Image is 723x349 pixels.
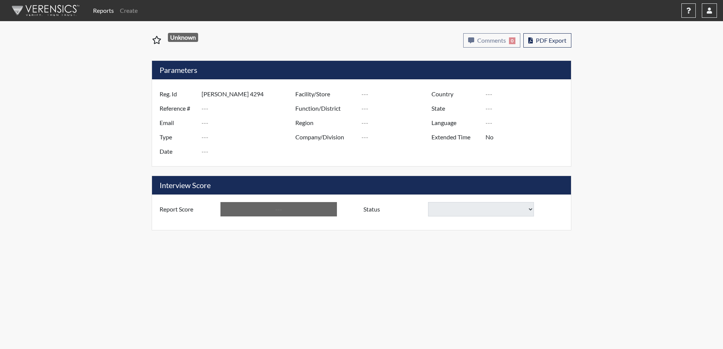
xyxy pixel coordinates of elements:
[536,37,566,44] span: PDF Export
[523,33,571,48] button: PDF Export
[290,87,361,101] label: Facility/Store
[154,87,202,101] label: Reg. Id
[154,144,202,159] label: Date
[358,202,428,216] label: Status
[361,116,433,130] input: ---
[152,176,571,195] h5: Interview Score
[426,101,486,116] label: State
[358,202,569,216] div: Document a decision to hire or decline a candiate
[220,202,337,216] input: ---
[290,130,361,144] label: Company/Division
[361,87,433,101] input: ---
[426,87,486,101] label: Country
[290,101,361,116] label: Function/District
[202,101,297,116] input: ---
[202,130,297,144] input: ---
[202,87,297,101] input: ---
[477,37,506,44] span: Comments
[509,37,515,44] span: 0
[290,116,361,130] label: Region
[152,61,571,79] h5: Parameters
[202,144,297,159] input: ---
[463,33,520,48] button: Comments0
[486,116,569,130] input: ---
[168,33,199,42] span: Unknown
[154,202,220,216] label: Report Score
[426,130,486,144] label: Extended Time
[486,130,569,144] input: ---
[486,101,569,116] input: ---
[486,87,569,101] input: ---
[90,3,117,18] a: Reports
[202,116,297,130] input: ---
[154,101,202,116] label: Reference #
[154,116,202,130] label: Email
[117,3,141,18] a: Create
[361,101,433,116] input: ---
[361,130,433,144] input: ---
[426,116,486,130] label: Language
[154,130,202,144] label: Type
